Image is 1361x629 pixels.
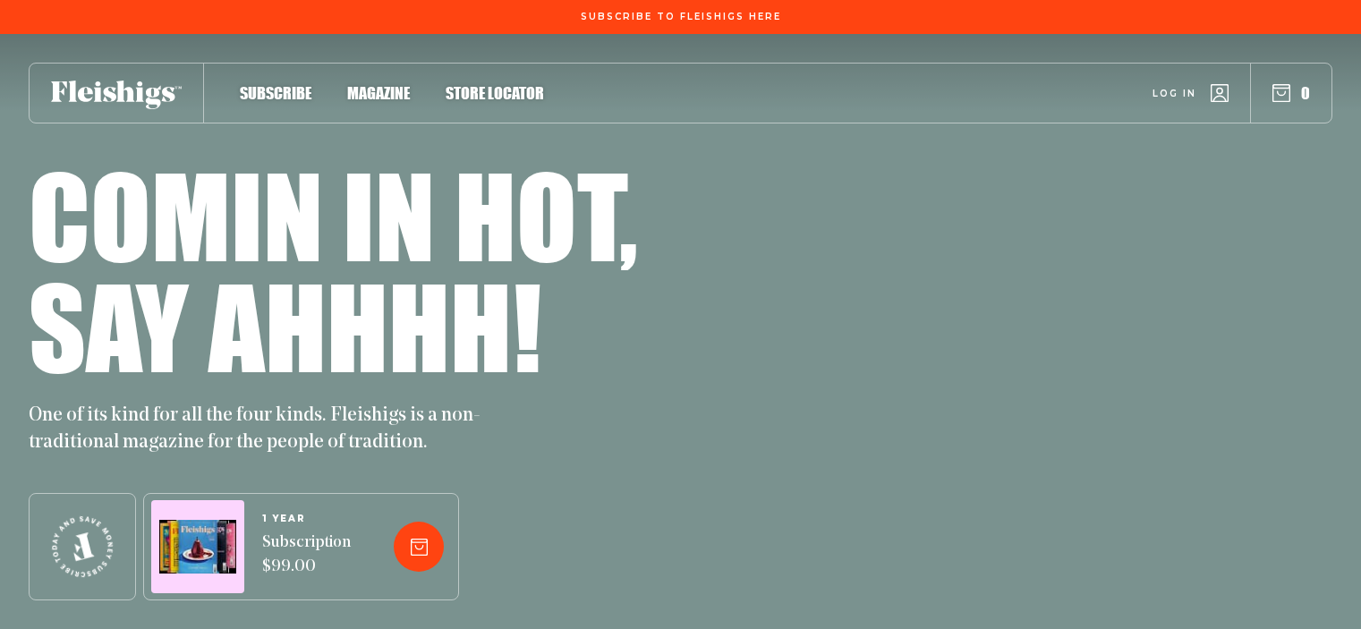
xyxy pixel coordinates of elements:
a: Subscribe To Fleishigs Here [577,12,785,21]
span: Subscribe To Fleishigs Here [581,12,781,22]
img: Magazines image [159,520,236,574]
a: 1 YEARSubscription $99.00 [262,514,351,580]
a: Subscribe [240,81,311,105]
a: Magazine [347,81,410,105]
a: Store locator [446,81,544,105]
a: Log in [1153,84,1229,102]
p: One of its kind for all the four kinds. Fleishigs is a non-traditional magazine for the people of... [29,403,494,456]
span: Log in [1153,87,1196,100]
span: Subscribe [240,83,311,103]
span: Store locator [446,83,544,103]
span: Subscription $99.00 [262,531,351,580]
span: 1 YEAR [262,514,351,524]
button: 0 [1272,83,1310,103]
h1: Say ahhhh! [29,270,541,381]
h1: Comin in hot, [29,159,638,270]
span: Magazine [347,83,410,103]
